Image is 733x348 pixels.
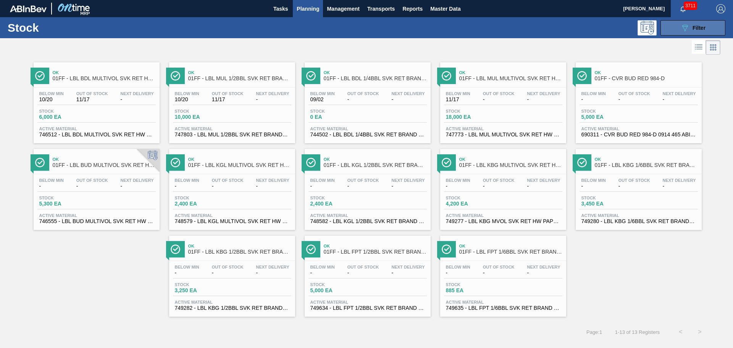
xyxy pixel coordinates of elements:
[53,70,156,75] span: Ok
[459,244,562,248] span: Ok
[684,2,697,10] span: 3711
[392,178,425,183] span: Next Delivery
[327,4,360,13] span: Management
[483,270,515,276] span: -
[310,126,425,131] span: Active Material
[175,201,228,207] span: 2,400 EA
[256,91,289,96] span: Next Delivery
[347,270,379,276] span: -
[459,249,562,255] span: 01FF - LBL FPT 1/6BBL SVK RET BRAND PPS #4
[39,132,154,138] span: 746512 - LBL BDL MULTIVOL SVK RET HW PAPER 0518 #
[663,97,696,102] span: -
[39,109,93,113] span: Stock
[175,109,228,113] span: Stock
[76,91,108,96] span: Out Of Stock
[310,305,425,311] span: 749634 - LBL FPT 1/2BBL SVK RET BRAND PPS 0823 #4
[527,91,560,96] span: Next Delivery
[459,162,562,168] span: 01FF - LBL KBG MULTIVOL SVK RET HW PPS #3
[188,249,291,255] span: 01FF - LBL KBG 1/2BBL SVK RET BRAND PPS #4
[310,282,364,287] span: Stock
[121,178,154,183] span: Next Delivery
[175,213,289,218] span: Active Material
[310,132,425,138] span: 744502 - LBL BDL 1/4BBL SVK RET BRAND 5.0% PAPER
[121,97,154,102] span: -
[581,183,606,189] span: -
[306,244,316,254] img: Ícone
[39,219,154,224] span: 746555 - LBL BUD MULTIVOL SVK RET HW PPS 0518 #3
[618,91,650,96] span: Out Of Stock
[663,183,696,189] span: -
[430,4,460,13] span: Master Data
[483,97,515,102] span: -
[306,158,316,167] img: Ícone
[188,157,291,162] span: Ok
[392,183,425,189] span: -
[446,126,560,131] span: Active Material
[212,178,244,183] span: Out Of Stock
[347,91,379,96] span: Out Of Stock
[446,213,560,218] span: Active Material
[175,114,228,120] span: 10,000 EA
[175,300,289,304] span: Active Material
[297,4,319,13] span: Planning
[310,196,364,200] span: Stock
[434,143,570,230] a: ÍconeOk01FF - LBL KBG MULTIVOL SVK RET HW PPS #3Below Min-Out Of Stock-Next Delivery-Stock4,200 E...
[618,97,650,102] span: -
[324,249,427,255] span: 01FF - LBL FPT 1/2BBL SVK RET BRAND PPS #4
[310,270,335,276] span: -
[39,97,64,102] span: 10/20
[446,132,560,138] span: 747773 - LBL MUL MULTIVOL SVK RET HW 5.0% PPS 022
[446,183,470,189] span: -
[595,162,698,168] span: 01FF - LBL KBG 1/6BBL SVK RET BRAND PPS #4
[570,57,706,143] a: ÍconeOk01FF - CVR BUD RED 984-DBelow Min-Out Of Stock-Next Delivery-Stock5,000 EAActive Material6...
[256,97,289,102] span: -
[434,230,570,317] a: ÍconeOk01FF - LBL FPT 1/6BBL SVK RET BRAND PPS #4Below Min-Out Of Stock-Next Delivery-Stock885 EA...
[402,4,423,13] span: Reports
[324,157,427,162] span: Ok
[310,91,335,96] span: Below Min
[76,183,108,189] span: -
[570,143,706,230] a: ÍconeOk01FF - LBL KBG 1/6BBL SVK RET BRAND PPS #4Below Min-Out Of Stock-Next Delivery-Stock3,450 ...
[163,143,299,230] a: ÍconeOk01FF - LBL KGL MULTIVOL SVK RET HW PPS #4Below Min-Out Of Stock-Next Delivery-Stock2,400 E...
[212,183,244,189] span: -
[324,70,427,75] span: Ok
[586,329,602,335] span: Page : 1
[581,132,696,138] span: 690311 - CVR BUD RED 984-D 0914 465 ABIDRM 286 09
[446,109,499,113] span: Stock
[367,4,395,13] span: Transports
[446,91,470,96] span: Below Min
[434,57,570,143] a: ÍconeOk01FF - LBL MUL MULTIVOL SVK RET HW PPS #3 5.0%Below Min11/17Out Of Stock-Next Delivery-Sto...
[442,71,451,81] img: Ícone
[188,76,291,81] span: 01FF - LBL MUL 1/2BBL SVK RET BRAND PPS #4
[347,178,379,183] span: Out Of Stock
[310,300,425,304] span: Active Material
[446,282,499,287] span: Stock
[446,178,470,183] span: Below Min
[175,132,289,138] span: 747803 - LBL MUL 1/2BBL SVK RET BRAND PPS 0220 #4
[212,91,244,96] span: Out Of Stock
[459,76,562,81] span: 01FF - LBL MUL MULTIVOL SVK RET HW PPS #3 5.0%
[171,244,180,254] img: Ícone
[256,265,289,269] span: Next Delivery
[392,270,425,276] span: -
[618,183,650,189] span: -
[527,97,560,102] span: -
[392,91,425,96] span: Next Delivery
[527,270,560,276] span: -
[53,76,156,81] span: 01FF - LBL BDL MULTIVOL SVK RET HW PAPER #3
[446,305,560,311] span: 749635 - LBL FPT 1/6BBL SVK RET BRAND PPS 0823 #4
[39,196,93,200] span: Stock
[483,91,515,96] span: Out Of Stock
[310,201,364,207] span: 2,400 EA
[347,265,379,269] span: Out Of Stock
[175,288,228,293] span: 3,250 EA
[175,282,228,287] span: Stock
[483,183,515,189] span: -
[28,143,163,230] a: ÍconeOk01FF - LBL BUD MULTIVOL SVK RET HW PPS #3Below Min-Out Of Stock-Next Delivery-Stock5,300 E...
[171,158,180,167] img: Ícone
[175,270,199,276] span: -
[446,196,499,200] span: Stock
[577,71,587,81] img: Ícone
[175,183,199,189] span: -
[581,213,696,218] span: Active Material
